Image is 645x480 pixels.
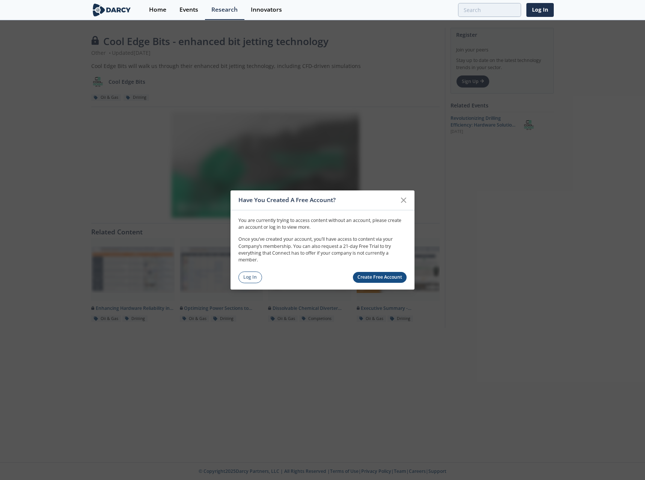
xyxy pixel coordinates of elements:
img: logo-wide.svg [91,3,132,17]
div: Have You Created A Free Account? [238,193,396,207]
input: Advanced Search [458,3,521,17]
div: Research [211,7,238,13]
div: Home [149,7,166,13]
a: Log In [526,3,554,17]
a: Log In [238,272,262,283]
div: Events [179,7,198,13]
p: You are currently trying to access content without an account, please create an account or log in... [238,217,407,231]
div: Innovators [251,7,282,13]
a: Create Free Account [353,272,407,283]
p: Once you’ve created your account, you’ll have access to content via your Company’s membership. Yo... [238,236,407,264]
iframe: chat widget [613,450,637,472]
